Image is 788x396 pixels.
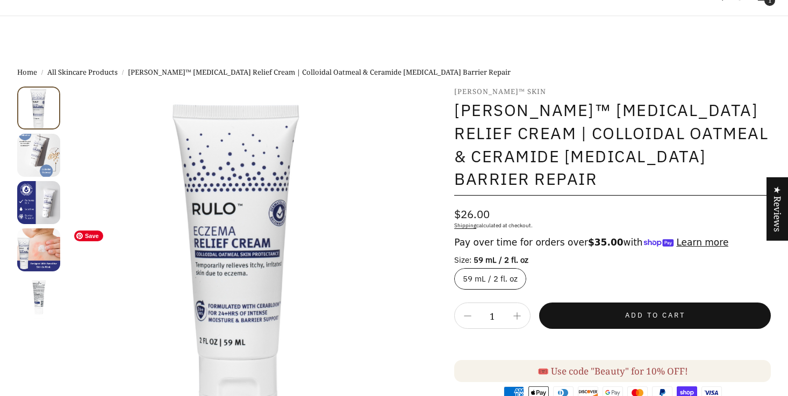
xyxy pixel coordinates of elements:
[454,222,476,229] a: Shipping
[454,87,771,97] span: [PERSON_NAME]™ Skin
[454,268,526,290] label: 59 mL / 2 fl. oz
[474,255,528,265] strong: 59 mL / 2 fl. oz
[482,304,503,328] input: Counter quantity
[454,207,490,221] span: $26.00
[507,306,527,326] button: Counter increase
[17,67,37,78] a: Home
[458,306,477,326] button: Counter decrease
[454,255,471,265] span: Size:
[128,67,511,78] li: [PERSON_NAME]™ [MEDICAL_DATA] Relief Cream | Colloidal Oatmeal & Ceramide [MEDICAL_DATA] Barrier ...
[454,221,771,229] div: calculated at checkout.
[625,312,685,320] span: Add to cart
[766,177,788,240] div: Click to open Judge.me floating reviews tab
[539,303,771,329] button: Add to cart
[74,231,103,241] span: Save
[459,364,766,378] p: 🎟️ Use code "Beauty" for 10% OFF!
[47,67,118,78] a: All Skincare Products
[454,99,771,191] h1: [PERSON_NAME]™ [MEDICAL_DATA] Relief Cream | Colloidal Oatmeal & Ceramide [MEDICAL_DATA] Barrier ...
